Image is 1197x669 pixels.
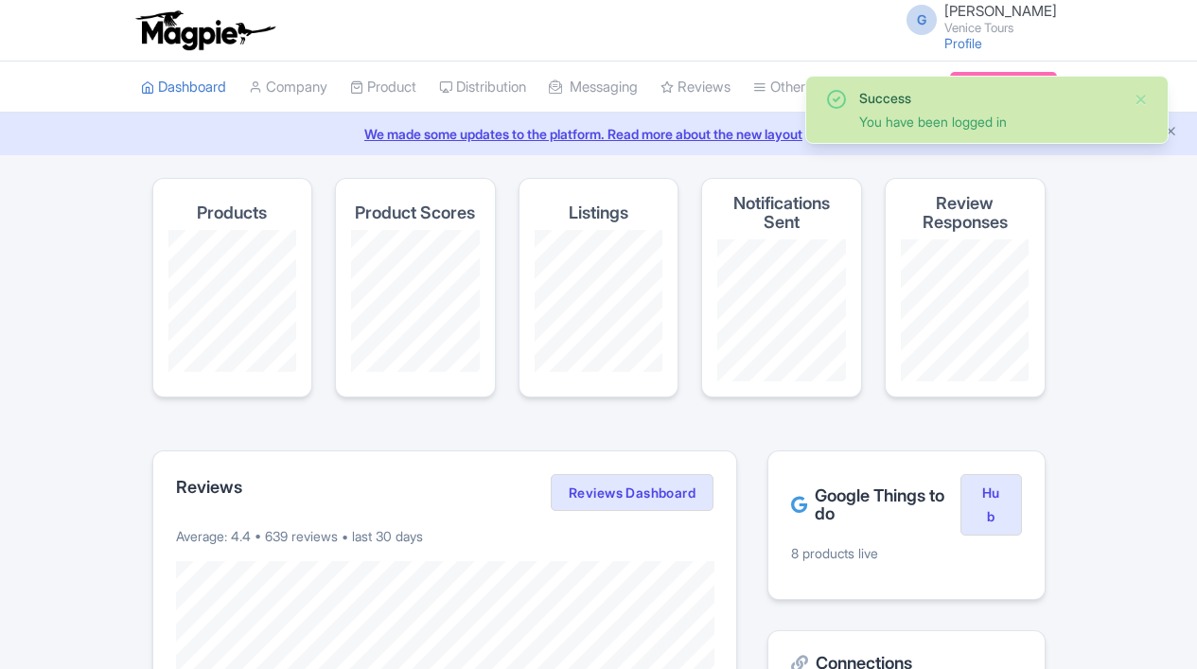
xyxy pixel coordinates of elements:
[11,124,1186,144] a: We made some updates to the platform. Read more about the new layout
[944,35,982,51] a: Profile
[660,62,731,114] a: Reviews
[950,72,1056,100] a: Subscription
[717,194,846,232] h4: Notifications Sent
[944,22,1057,34] small: Venice Tours
[859,88,1118,108] div: Success
[791,486,960,524] h2: Google Things to do
[350,62,416,114] a: Product
[859,112,1118,132] div: You have been logged in
[551,474,713,512] a: Reviews Dashboard
[132,9,278,51] img: logo-ab69f6fb50320c5b225c76a69d11143b.png
[907,5,937,35] span: G
[901,194,1030,232] h4: Review Responses
[753,62,805,114] a: Other
[439,62,526,114] a: Distribution
[249,62,327,114] a: Company
[176,526,714,546] p: Average: 4.4 • 639 reviews • last 30 days
[1134,88,1149,111] button: Close
[895,4,1057,34] a: G [PERSON_NAME] Venice Tours
[960,474,1021,537] a: Hub
[355,203,475,222] h4: Product Scores
[176,478,242,497] h2: Reviews
[197,203,267,222] h4: Products
[549,62,638,114] a: Messaging
[944,2,1057,20] span: [PERSON_NAME]
[141,62,226,114] a: Dashboard
[569,203,628,222] h4: Listings
[1164,122,1178,144] button: Close announcement
[791,543,1021,563] p: 8 products live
